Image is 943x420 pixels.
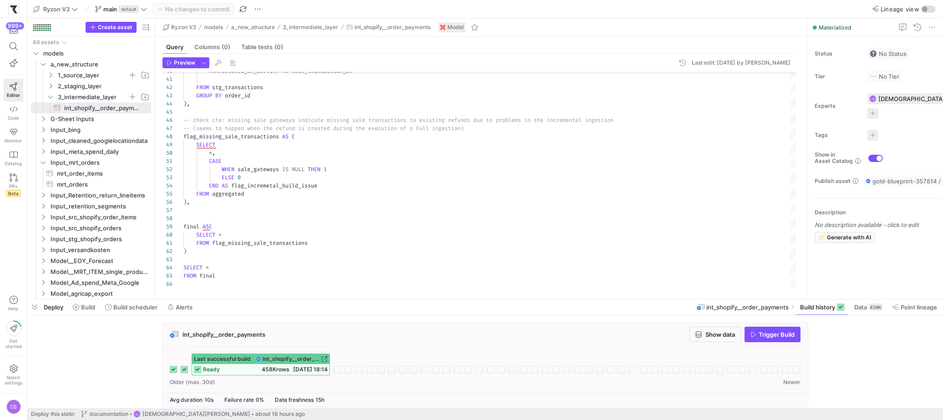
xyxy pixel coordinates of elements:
a: int_shopify__order_payments​​​​​​​​​​ [31,102,151,113]
span: ( [209,223,212,230]
button: a_new_structure [229,22,277,33]
span: FROM [196,239,209,247]
div: Press SPACE to select this row. [31,212,151,223]
span: stg_transactions [212,84,263,91]
div: Press SPACE to select this row. [31,91,151,102]
span: final [183,223,199,230]
div: Press SPACE to select this row. [31,277,151,288]
div: 51 [162,157,172,165]
span: 3_intermediate_layer [58,92,128,102]
span: 1_source_layer [58,70,128,81]
span: int_shopify__order_payments [263,356,319,362]
span: Avg duration [170,396,203,403]
a: Code [4,101,23,124]
button: Trigger Build [745,327,801,342]
a: https://storage.googleapis.com/y42-prod-data-exchange/images/sBsRsYb6BHzNxH9w4w8ylRuridc3cmH4JEFn... [4,1,23,17]
span: Build [81,304,95,311]
div: 58 [162,214,172,223]
span: , [187,100,190,107]
span: Model_agricap_export [51,288,150,299]
span: , [187,198,190,206]
a: int_shopify__order_payments [256,356,328,362]
span: Deploy [44,304,63,311]
div: 47 [162,124,172,132]
span: Code [8,115,19,121]
button: 3_intermediate_layer [281,22,341,33]
span: Input_src_shopify_order_items [51,212,150,223]
button: No tierNo Tier [867,71,902,82]
span: FROM [196,190,209,197]
div: CB [869,95,877,102]
span: Input_Retention_return_lineitems [51,190,150,201]
span: Space settings [5,374,22,385]
span: Experts [815,103,860,109]
span: Monitor [5,138,22,143]
span: Input_bing [51,125,150,135]
div: Press SPACE to select this row. [31,70,151,81]
span: a_new_structure [231,24,275,30]
span: int_shopify__order_payments [355,24,431,30]
div: 43 [162,91,172,100]
span: Materialized [819,24,852,31]
span: a_new_structure [51,59,150,70]
span: Beta [6,190,21,197]
span: Input_versandkosten [51,245,150,255]
span: mrt_order_items​​​​​​​​​​ [57,168,141,179]
span: Ryzon V3 [171,24,196,30]
button: Build scheduler [101,299,162,315]
span: AS [282,133,289,140]
span: [DATE] 18:14 [293,366,328,373]
span: Query [166,44,183,50]
span: ( [292,133,295,140]
span: (0) [222,44,230,50]
span: AS [222,182,228,189]
span: BY [215,92,222,99]
span: Tags [815,132,860,138]
div: 44 [162,100,172,108]
div: 50 [162,149,172,157]
span: THEN [308,166,320,173]
span: ) [183,248,187,255]
button: Preview [162,57,198,68]
span: int_shopify__order_payments [707,304,789,311]
span: FROM [196,84,209,91]
div: Press SPACE to select this row. [31,190,151,201]
span: 0% [256,396,264,403]
span: sale_gateways [238,166,279,173]
span: SELECT [196,141,215,148]
span: NULL [292,166,304,173]
span: No Status [870,50,907,57]
a: Editor [4,79,23,101]
button: Help [4,292,23,315]
button: Show data [690,327,741,342]
span: ng sale transactions to existing refunds due to pr [343,116,502,124]
button: Getstarted [4,317,23,353]
div: 66 [162,280,172,288]
button: Last successful buildint_shopify__order_paymentsready458Krows[DATE] 18:14 [192,354,330,375]
span: Create asset [98,24,132,30]
a: mrt_orders​​​​​​​​​​ [31,179,151,190]
span: [DEMOGRAPHIC_DATA][PERSON_NAME] [142,411,250,417]
span: 3_intermediate_layer [283,24,339,30]
div: Press SPACE to select this row. [31,266,151,277]
span: SELECT [196,231,215,238]
button: Create asset [86,22,137,33]
div: Press SPACE to select this row. [31,48,151,59]
div: 65 [162,272,172,280]
div: Press SPACE to select this row. [31,168,151,179]
button: Build history [796,299,848,315]
span: Build scheduler [113,304,157,311]
span: Generate with AI [827,234,871,241]
a: Monitor [4,124,23,147]
span: flag_missing_sale_transactions [183,133,279,140]
div: 55 [162,190,172,198]
button: Build [69,299,99,315]
span: No Tier [870,73,899,80]
span: CASE [209,157,222,165]
button: No statusNo Status [867,48,909,60]
button: documentationCB[DEMOGRAPHIC_DATA][PERSON_NAME]about 16 hours ago [79,408,307,420]
span: ) [183,100,187,107]
div: Press SPACE to select this row. [31,59,151,70]
span: Show data [705,331,735,338]
div: 53 [162,173,172,182]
